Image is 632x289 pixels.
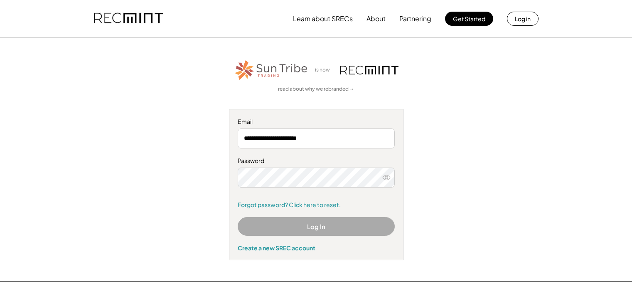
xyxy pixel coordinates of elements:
[340,66,398,74] img: recmint-logotype%403x.png
[234,59,309,82] img: STT_Horizontal_Logo%2B-%2BColor.png
[238,157,395,165] div: Password
[94,5,163,33] img: recmint-logotype%403x.png
[399,10,431,27] button: Partnering
[238,244,395,252] div: Create a new SREC account
[238,201,395,209] a: Forgot password? Click here to reset.
[507,12,539,26] button: Log in
[313,67,336,74] div: is now
[278,86,354,93] a: read about why we rebranded →
[238,217,395,236] button: Log In
[238,118,395,126] div: Email
[366,10,386,27] button: About
[445,12,493,26] button: Get Started
[293,10,353,27] button: Learn about SRECs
